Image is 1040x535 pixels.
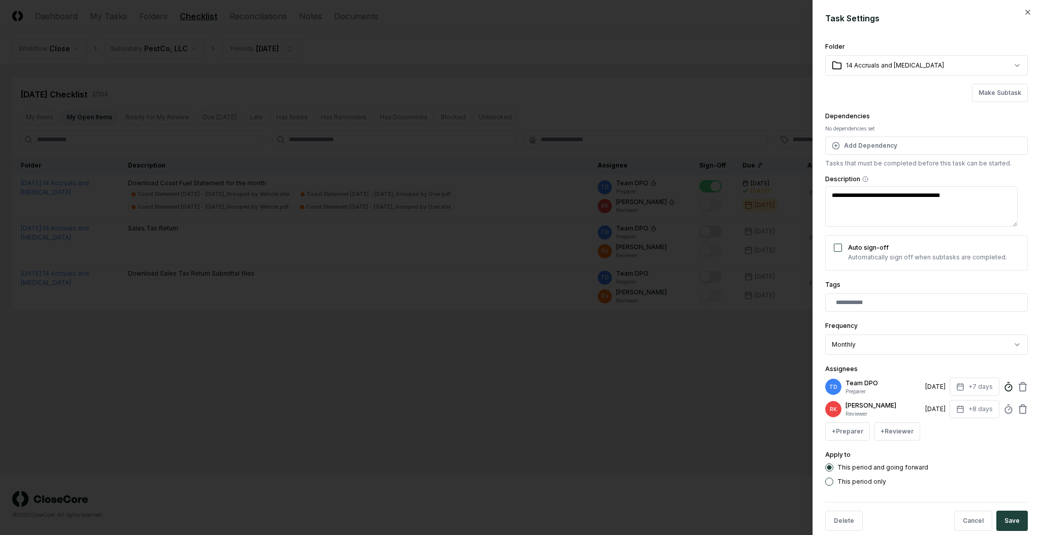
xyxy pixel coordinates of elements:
button: Cancel [954,511,992,531]
button: Description [862,176,868,182]
label: Assignees [825,365,858,373]
p: Tasks that must be completed before this task can be started. [825,159,1028,168]
p: Reviewer [846,410,921,418]
button: Delete [825,511,863,531]
div: No dependencies set [825,125,1028,132]
button: Add Dependency [825,137,1028,155]
button: +7 days [950,378,999,396]
label: This period only [837,479,886,485]
button: +Reviewer [874,422,920,441]
span: RK [830,406,837,413]
label: Dependencies [825,112,870,120]
label: Apply to [825,451,851,458]
label: This period and going forward [837,464,928,471]
button: +Preparer [825,422,870,441]
div: [DATE] [925,405,946,414]
p: Team DPO [846,379,921,388]
label: Frequency [825,322,858,329]
p: Preparer [846,388,921,395]
button: +8 days [950,400,999,418]
span: TD [829,383,837,391]
label: Tags [825,281,840,288]
p: [PERSON_NAME] [846,401,921,410]
label: Description [825,176,1028,182]
div: [DATE] [925,382,946,391]
p: Automatically sign off when subtasks are completed. [848,253,1007,262]
button: Save [996,511,1028,531]
button: Make Subtask [972,84,1028,102]
label: Folder [825,43,845,50]
label: Auto sign-off [848,244,889,251]
h2: Task Settings [825,12,1028,24]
